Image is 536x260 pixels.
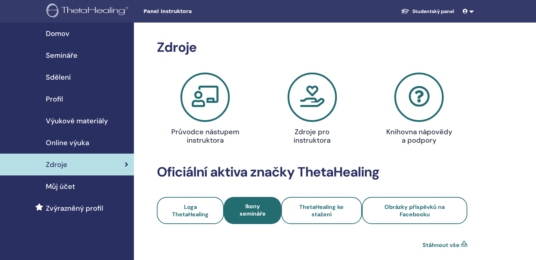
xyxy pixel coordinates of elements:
[263,73,362,147] a: Zdroje pro instruktora
[157,164,467,180] h2: Oficiální aktiva značky ThetaHealing
[46,137,89,148] span: Online výuka
[46,181,75,192] span: Můj účet
[171,128,240,144] h4: Průvodce nástupem instruktora
[401,8,409,14] img: graduation-cap-white.svg
[240,203,266,217] span: Ikony semináře
[172,203,209,218] span: Loga ThetaHealing
[46,50,78,61] span: Semináře
[46,28,69,39] span: Domov
[46,203,103,213] span: Zvýrazněný profil
[224,197,281,224] a: Ikony semináře
[395,5,460,18] a: Studentský panel
[46,94,63,104] span: Profil
[299,203,344,218] span: ThetaHealing ke stažení
[143,8,249,15] span: Panel instruktora
[278,128,347,144] h4: Zdroje pro instruktora
[384,128,454,144] h4: Knihovna nápovědy a podpory
[46,72,71,82] span: Sdělení
[47,4,131,19] img: logo.png
[157,197,224,224] a: Loga ThetaHealing
[384,203,445,218] span: Obrázky příspěvků na Facebooku
[157,39,467,56] h2: Zdroje
[362,197,467,224] a: Obrázky příspěvků na Facebooku
[46,159,67,170] span: Zdroje
[281,197,362,224] a: ThetaHealing ke stažení
[423,241,460,249] a: Stáhnout vše
[46,116,108,126] span: Výukové materiály
[156,73,254,147] a: Průvodce nástupem instruktora
[370,73,468,147] a: Knihovna nápovědy a podpory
